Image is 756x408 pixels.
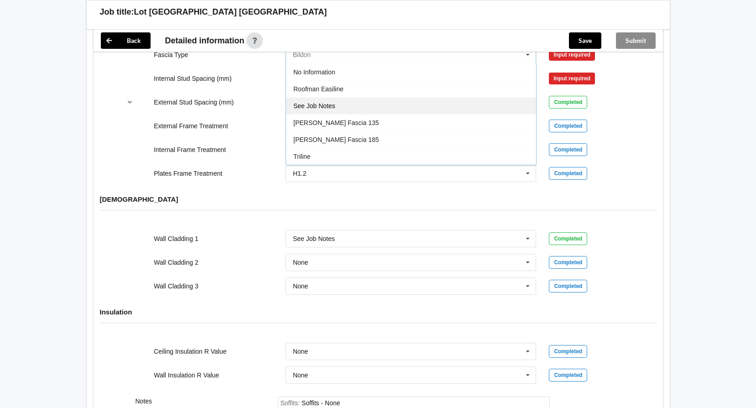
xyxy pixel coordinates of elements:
button: Save [569,32,601,49]
button: reference-toggle [121,94,139,110]
h4: [DEMOGRAPHIC_DATA] [100,195,657,204]
label: Wall Cladding 2 [154,259,198,266]
div: Completed [549,96,587,109]
h3: Lot [GEOGRAPHIC_DATA] [GEOGRAPHIC_DATA] [134,7,327,17]
div: Completed [549,232,587,245]
label: Wall Insulation R Value [154,371,219,379]
div: Completed [549,167,587,180]
label: Wall Cladding 3 [154,282,198,290]
div: None [293,283,308,289]
span: Triline [293,153,311,160]
label: Fascia Type [154,51,188,58]
span: No Information [293,68,335,76]
label: Wall Cladding 1 [154,235,198,242]
label: Internal Stud Spacing (mm) [154,75,231,82]
div: None [293,348,308,355]
button: Back [101,32,151,49]
label: External Frame Treatment [154,122,228,130]
span: [PERSON_NAME] Fascia 185 [293,136,379,143]
label: Ceiling Insulation R Value [154,348,226,355]
div: None [293,259,308,266]
div: Completed [549,120,587,132]
span: Roofman Easiline [293,85,344,93]
h4: Insulation [100,308,657,316]
div: Soffits [302,399,340,407]
span: Detailed information [165,37,245,45]
div: Completed [549,143,587,156]
div: None [293,372,308,378]
div: Completed [549,345,587,358]
div: See Job Notes [293,235,335,242]
div: Completed [549,280,587,293]
div: Input required [549,73,595,84]
label: Internal Frame Treatment [154,146,226,153]
label: Plates Frame Treatment [154,170,222,177]
div: H1.2 [293,170,307,177]
div: Input required [549,49,595,61]
h3: Job title: [100,7,134,17]
span: [PERSON_NAME] Fascia 135 [293,119,379,126]
div: Completed [549,256,587,269]
span: Soffits : [281,399,302,407]
label: External Stud Spacing (mm) [154,99,234,106]
div: Completed [549,369,587,382]
span: See Job Notes [293,102,335,110]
